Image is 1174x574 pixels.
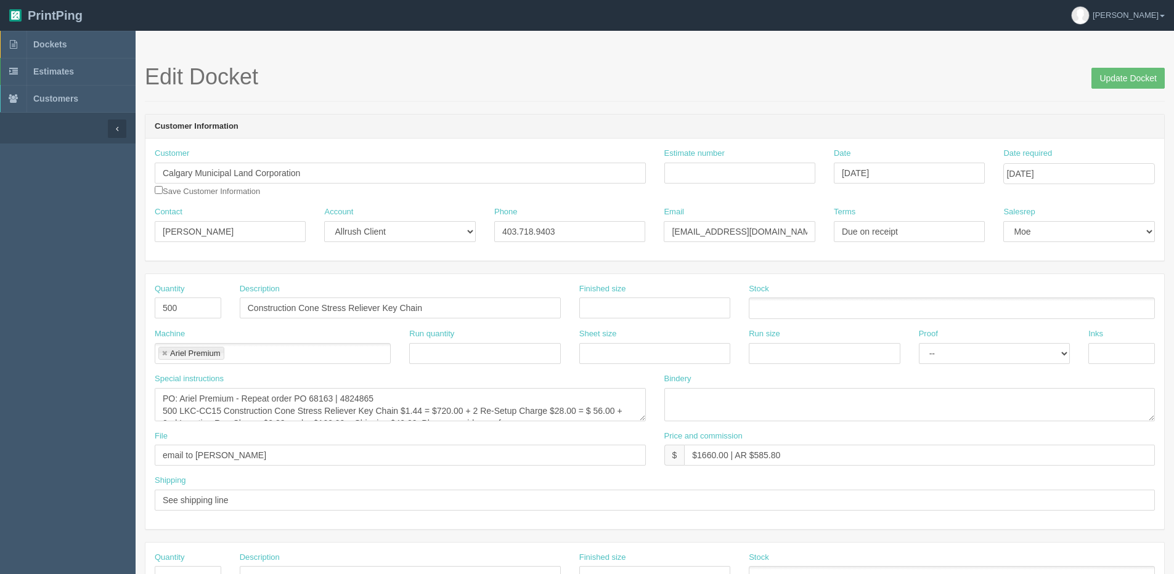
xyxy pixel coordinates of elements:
[145,65,1165,89] h1: Edit Docket
[749,328,780,340] label: Run size
[155,148,646,197] div: Save Customer Information
[155,283,184,295] label: Quantity
[155,552,184,564] label: Quantity
[494,206,518,218] label: Phone
[834,206,855,218] label: Terms
[409,328,454,340] label: Run quantity
[240,283,280,295] label: Description
[664,148,725,160] label: Estimate number
[1003,148,1052,160] label: Date required
[155,430,168,442] label: File
[324,206,353,218] label: Account
[155,206,182,218] label: Contact
[33,39,67,49] span: Dockets
[834,148,850,160] label: Date
[664,373,691,385] label: Bindery
[155,163,646,184] input: Enter customer name
[919,328,938,340] label: Proof
[749,283,769,295] label: Stock
[155,373,224,385] label: Special instructions
[9,9,22,22] img: logo-3e63b451c926e2ac314895c53de4908e5d424f24456219fb08d385ab2e579770.png
[33,94,78,103] span: Customers
[155,148,189,160] label: Customer
[579,552,626,564] label: Finished size
[749,552,769,564] label: Stock
[579,328,617,340] label: Sheet size
[155,328,185,340] label: Machine
[664,430,743,442] label: Price and commission
[664,445,685,466] div: $
[1072,7,1089,24] img: avatar_default-7531ab5dedf162e01f1e0bb0964e6a185e93c5c22dfe317fb01d7f8cd2b1632c.jpg
[155,475,186,487] label: Shipping
[170,349,221,357] div: Ariel Premium
[33,67,74,76] span: Estimates
[155,388,646,421] textarea: PO: Ariel Premium - Repeat order PO 68163 | 4824865 500 LKC-CC15 Construction Cone Stress Relieve...
[1088,328,1103,340] label: Inks
[664,206,684,218] label: Email
[145,115,1164,139] header: Customer Information
[579,283,626,295] label: Finished size
[1003,206,1035,218] label: Salesrep
[240,552,280,564] label: Description
[1091,68,1165,89] input: Update Docket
